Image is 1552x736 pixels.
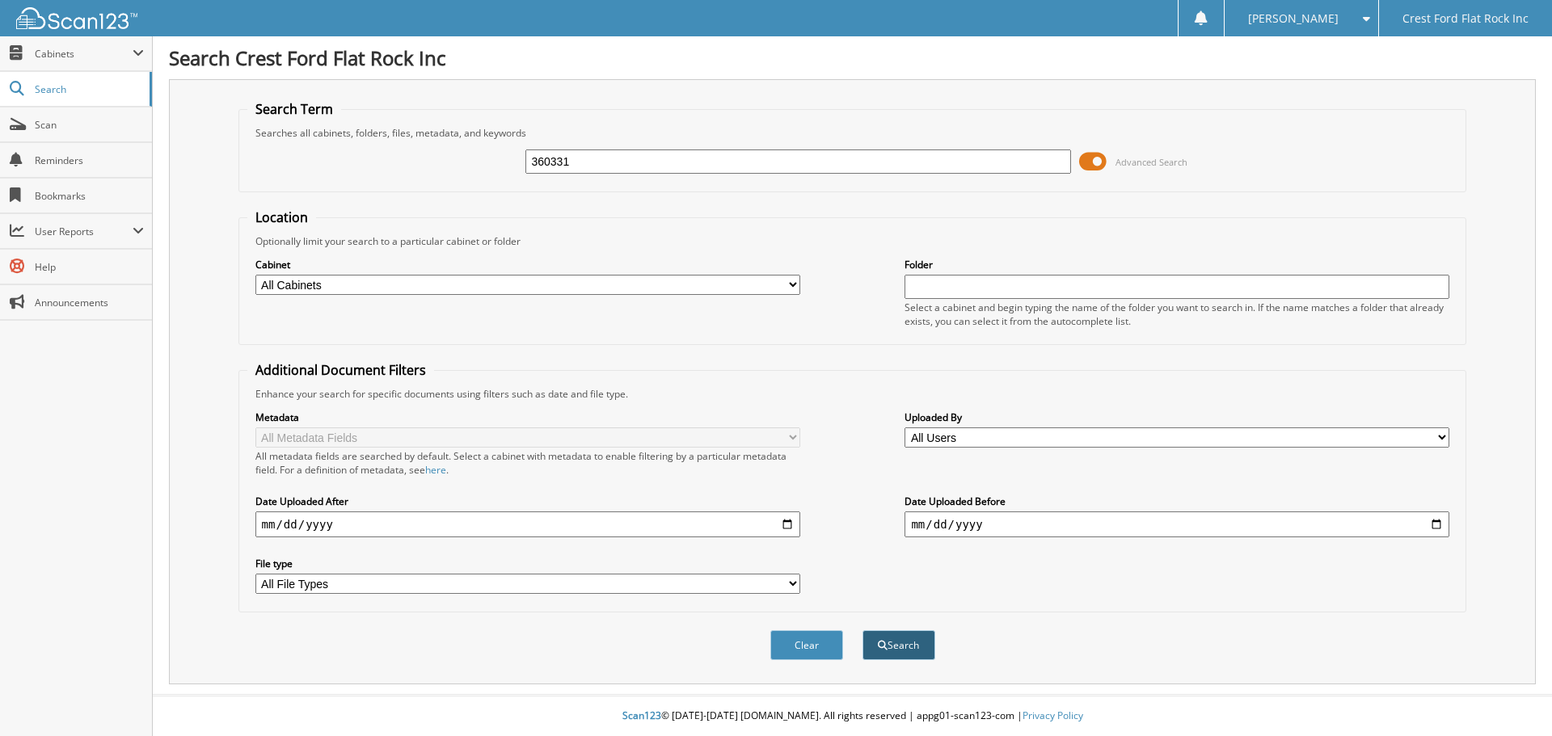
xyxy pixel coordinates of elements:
h1: Search Crest Ford Flat Rock Inc [169,44,1536,71]
span: User Reports [35,225,133,238]
span: Search [35,82,141,96]
span: Reminders [35,154,144,167]
div: Select a cabinet and begin typing the name of the folder you want to search in. If the name match... [905,301,1449,328]
div: Enhance your search for specific documents using filters such as date and file type. [247,387,1458,401]
div: © [DATE]-[DATE] [DOMAIN_NAME]. All rights reserved | appg01-scan123-com | [153,696,1552,736]
a: Privacy Policy [1023,709,1083,722]
input: end [905,511,1449,537]
label: File type [255,557,800,570]
a: here [425,463,446,477]
label: Metadata [255,410,800,424]
label: Folder [905,258,1449,271]
label: Uploaded By [905,410,1449,424]
span: Scan123 [622,709,661,722]
span: Announcements [35,296,144,309]
button: Clear [770,630,843,660]
span: Help [35,260,144,274]
span: [PERSON_NAME] [1248,14,1339,23]
legend: Additional Document Filters [247,361,434,379]
div: Searches all cabinets, folders, files, metadata, and keywords [247,126,1458,140]
span: Cabinets [35,47,133,61]
img: scan123-logo-white.svg [16,7,137,29]
label: Date Uploaded After [255,494,800,508]
button: Search [862,630,935,660]
label: Date Uploaded Before [905,494,1449,508]
legend: Location [247,208,316,226]
div: Optionally limit your search to a particular cabinet or folder [247,234,1458,248]
span: Crest Ford Flat Rock Inc [1402,14,1529,23]
input: start [255,511,800,537]
span: Scan [35,118,144,132]
legend: Search Term [247,100,341,118]
label: Cabinet [255,258,800,271]
span: Bookmarks [35,189,144,203]
span: Advanced Search [1115,156,1187,168]
div: All metadata fields are searched by default. Select a cabinet with metadata to enable filtering b... [255,449,800,477]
